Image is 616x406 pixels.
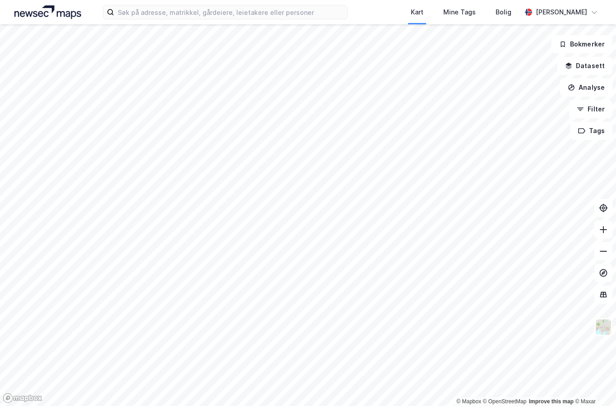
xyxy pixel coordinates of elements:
[569,100,612,118] button: Filter
[411,7,423,18] div: Kart
[536,7,587,18] div: [PERSON_NAME]
[571,363,616,406] div: Kontrollprogram for chat
[496,7,511,18] div: Bolig
[560,78,612,97] button: Analyse
[595,318,612,336] img: Z
[456,398,481,405] a: Mapbox
[557,57,612,75] button: Datasett
[3,393,42,403] a: Mapbox homepage
[114,5,347,19] input: Søk på adresse, matrikkel, gårdeiere, leietakere eller personer
[571,363,616,406] iframe: Chat Widget
[529,398,574,405] a: Improve this map
[552,35,612,53] button: Bokmerker
[443,7,476,18] div: Mine Tags
[14,5,81,19] img: logo.a4113a55bc3d86da70a041830d287a7e.svg
[483,398,527,405] a: OpenStreetMap
[570,122,612,140] button: Tags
